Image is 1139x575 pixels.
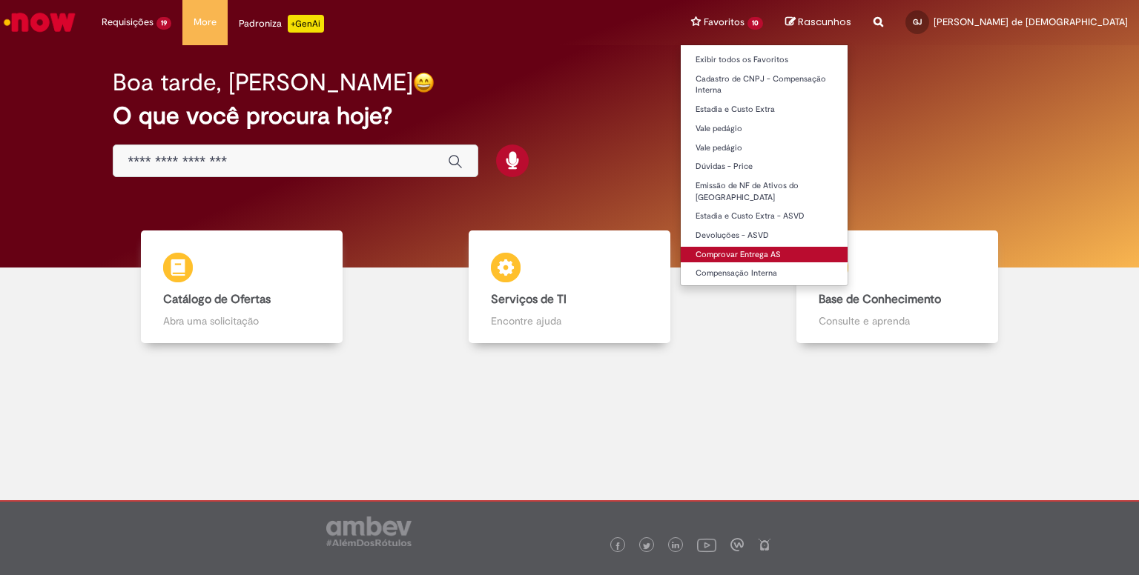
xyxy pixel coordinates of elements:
img: logo_footer_facebook.png [614,542,621,550]
img: logo_footer_linkedin.png [672,542,679,551]
span: 10 [747,17,763,30]
a: Comprovar Entrega AS [681,247,848,263]
b: Serviços de TI [491,292,567,307]
h2: O que você procura hoje? [113,103,1027,129]
span: 19 [156,17,171,30]
img: happy-face.png [413,72,435,93]
span: Requisições [102,15,153,30]
p: +GenAi [288,15,324,33]
a: Estadia e Custo Extra [681,102,848,118]
p: Consulte e aprenda [819,313,976,328]
img: logo_footer_twitter.png [643,542,650,550]
a: Compensação Interna [681,265,848,282]
a: Rascunhos [785,16,851,30]
b: Base de Conhecimento [819,292,941,307]
img: ServiceNow [1,7,78,37]
a: Emissão de NF de Ativos do [GEOGRAPHIC_DATA] [681,178,848,205]
a: Vale pedágio [681,140,848,156]
a: Dúvidas - Price [681,159,848,175]
div: Padroniza [239,15,324,33]
img: logo_footer_workplace.png [730,538,744,551]
img: logo_footer_naosei.png [758,538,771,551]
ul: Favoritos [680,44,848,286]
img: logo_footer_ambev_rotulo_gray.png [326,516,412,546]
span: [PERSON_NAME] de [DEMOGRAPHIC_DATA] [934,16,1128,28]
b: Catálogo de Ofertas [163,292,271,307]
p: Encontre ajuda [491,313,648,328]
a: Estadia e Custo Extra - ASVD [681,208,848,225]
a: Vale pedágio [681,121,848,137]
h2: Boa tarde, [PERSON_NAME] [113,70,413,96]
p: Abra uma solicitação [163,313,320,328]
a: Devoluções - ASVD [681,227,848,244]
span: Rascunhos [798,15,851,29]
img: logo_footer_youtube.png [697,535,716,554]
a: Exibir todos os Favoritos [681,52,848,68]
span: GJ [913,17,922,27]
span: More [194,15,217,30]
a: Cadastro de CNPJ - Compensação Interna [681,71,848,99]
a: Base de Conhecimento Consulte e aprenda [733,230,1061,344]
a: Serviços de TI Encontre ajuda [406,230,733,344]
a: Catálogo de Ofertas Abra uma solicitação [78,230,406,344]
span: Favoritos [704,15,745,30]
